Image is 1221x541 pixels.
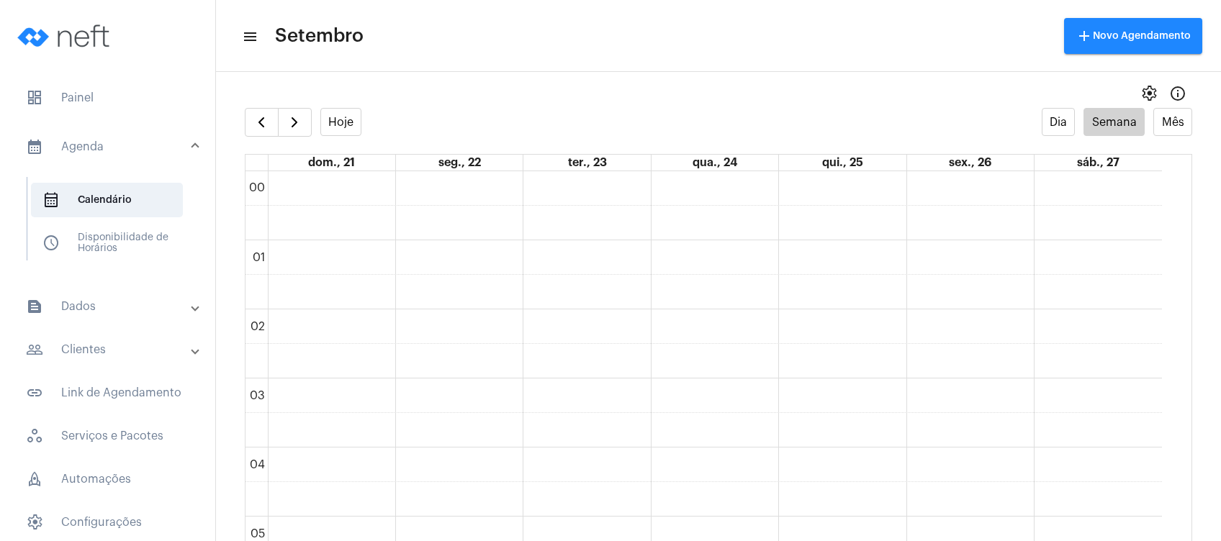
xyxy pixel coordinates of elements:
span: Serviços e Pacotes [14,419,201,453]
div: 03 [247,389,268,402]
mat-panel-title: Agenda [26,138,192,155]
span: sidenav icon [26,427,43,445]
button: Dia [1042,108,1076,136]
span: Disponibilidade de Horários [31,226,183,260]
div: 01 [250,251,268,264]
mat-panel-title: Dados [26,298,192,315]
div: 04 [247,458,268,471]
a: 27 de setembro de 2025 [1074,155,1122,171]
mat-icon: sidenav icon [26,384,43,401]
button: Semana [1083,108,1145,136]
button: Semana Anterior [245,108,279,137]
mat-icon: sidenav icon [242,28,256,45]
mat-expansion-panel-header: sidenav iconAgenda [9,124,215,170]
span: Setembro [275,24,364,47]
mat-icon: sidenav icon [26,341,43,358]
a: 21 de setembro de 2025 [305,155,358,171]
span: sidenav icon [26,470,43,488]
span: Link de Agendamento [14,376,201,410]
span: sidenav icon [42,191,60,209]
mat-expansion-panel-header: sidenav iconClientes [9,332,215,367]
mat-icon: sidenav icon [26,138,43,155]
button: Mês [1153,108,1192,136]
button: Info [1163,79,1192,108]
img: logo-neft-novo-2.png [12,7,120,65]
span: Painel [14,81,201,115]
div: 05 [248,527,268,540]
a: 25 de setembro de 2025 [819,155,866,171]
span: sidenav icon [42,235,60,252]
span: settings [1140,85,1158,102]
button: Novo Agendamento [1064,18,1202,54]
mat-icon: Info [1169,85,1186,102]
span: sidenav icon [26,89,43,106]
span: Automações [14,462,201,496]
button: Próximo Semana [278,108,312,137]
a: 22 de setembro de 2025 [436,155,484,171]
div: 00 [246,181,268,194]
mat-expansion-panel-header: sidenav iconDados [9,289,215,324]
span: Calendário [31,183,183,217]
mat-panel-title: Clientes [26,341,192,358]
a: 26 de setembro de 2025 [946,155,994,171]
button: settings [1135,79,1163,108]
span: Configurações [14,505,201,540]
div: sidenav iconAgenda [9,170,215,281]
mat-icon: sidenav icon [26,298,43,315]
div: 02 [248,320,268,333]
button: Hoje [320,108,362,136]
a: 24 de setembro de 2025 [690,155,740,171]
span: sidenav icon [26,514,43,531]
a: 23 de setembro de 2025 [565,155,610,171]
mat-icon: add [1076,27,1093,45]
span: Novo Agendamento [1076,31,1191,41]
